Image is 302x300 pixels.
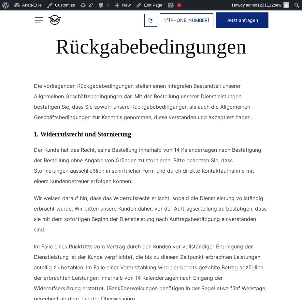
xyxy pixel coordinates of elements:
[48,15,61,25] img: logo
[246,3,281,8] span: admin1231112dew
[164,18,169,23] img: Phone
[148,18,153,23] img: email
[34,243,263,292] span: Im Falle eines Rücktritts vom Vertrag durch den Kunden vor vollständiger Erbringung der Dienstlei...
[216,12,268,28] button: Jetzt anfragen
[169,18,209,23] span: [PHONE_NUMBER]
[34,83,252,120] span: Die vorliegenden Rückgabebedingungen stellen einen integralen Bestandteil unserer Allgemeinen Ges...
[177,3,181,7] div: Focus keyphrase not set
[34,35,268,58] h1: Rückgabebedingungen
[34,195,266,233] span: Wir weisen darauf hin, dass das Widerrufsrecht erlischt, sobald die Dienstleistung vollständig er...
[160,13,213,27] a: [PHONE_NUMBER]
[34,131,131,138] b: 1. Widerrufsrecht und Stornierung
[34,15,44,25] img: menu
[34,147,261,184] span: Der Kunde hat das Recht, seine Bestellung innerhalb von 14 Kalendertagen nach Bestätigung der Bes...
